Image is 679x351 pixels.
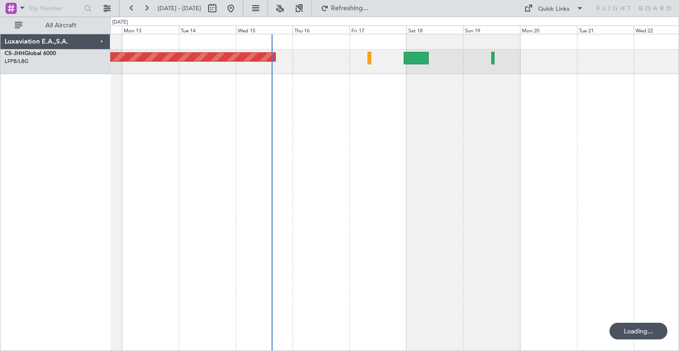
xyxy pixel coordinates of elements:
a: LFPB/LBG [5,58,29,65]
span: Refreshing... [330,5,369,12]
div: Loading... [609,323,667,339]
button: Refreshing... [317,1,372,16]
div: Thu 16 [292,25,349,34]
div: Sat 18 [406,25,463,34]
div: Fri 17 [349,25,406,34]
div: Tue 14 [179,25,236,34]
div: Quick Links [538,5,570,14]
a: CS-JHHGlobal 6000 [5,51,56,56]
span: All Aircraft [24,22,98,29]
span: [DATE] - [DATE] [158,4,201,13]
input: Trip Number [28,1,82,15]
div: [DATE] [112,19,128,26]
button: Quick Links [520,1,588,16]
div: Wed 15 [236,25,293,34]
div: Mon 20 [520,25,577,34]
button: All Aircraft [10,18,101,33]
div: Mon 13 [122,25,179,34]
span: CS-JHH [5,51,25,56]
div: Sun 19 [463,25,520,34]
div: Tue 21 [577,25,634,34]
